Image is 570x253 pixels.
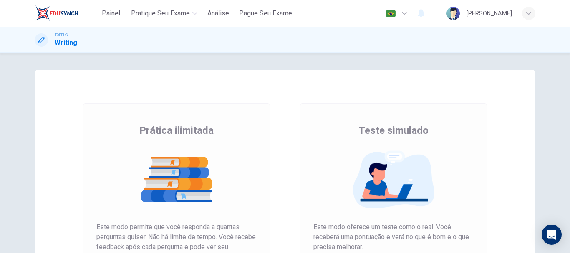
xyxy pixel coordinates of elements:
[35,5,98,22] a: EduSynch logo
[131,8,190,18] span: Pratique seu exame
[102,8,120,18] span: Painel
[313,222,474,252] span: Este modo oferece um teste como o real. Você receberá uma pontuação e verá no que é bom e o que p...
[236,6,295,21] button: Pague Seu Exame
[35,5,78,22] img: EduSynch logo
[204,6,232,21] button: Análise
[386,10,396,17] img: pt
[55,32,68,38] span: TOEFL®
[139,124,214,137] span: Prática ilimitada
[207,8,229,18] span: Análise
[542,225,562,245] div: Open Intercom Messenger
[239,8,292,18] span: Pague Seu Exame
[446,7,460,20] img: Profile picture
[55,38,77,48] h1: Writing
[98,6,124,21] button: Painel
[358,124,429,137] span: Teste simulado
[128,6,201,21] button: Pratique seu exame
[467,8,512,18] div: [PERSON_NAME]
